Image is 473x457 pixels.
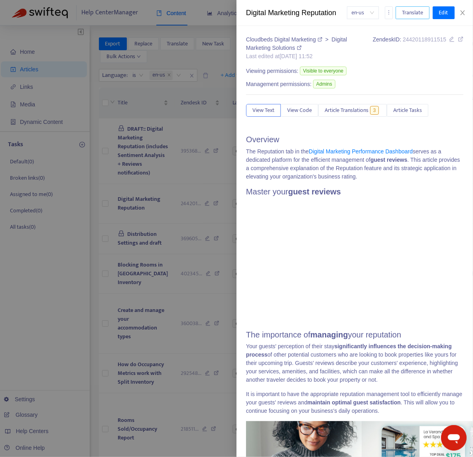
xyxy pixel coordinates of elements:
[246,35,364,52] div: >
[386,10,392,15] span: more
[246,390,463,415] p: It is important to have the appropriate reputation management tool to efficiently manage your gue...
[246,104,281,117] button: View Text
[370,106,379,115] span: 3
[325,106,369,115] span: Article Translations
[246,343,452,358] strong: significantly influences the decision-making process
[371,157,408,163] strong: guest reviews
[457,9,468,17] button: Close
[459,10,466,16] span: close
[246,147,463,181] p: The Reputation tab in the serves as a dedicated platform for the efficient management of . This a...
[309,148,413,155] a: Digital Marketing Performance Dashboard
[385,6,393,19] button: more
[246,342,463,384] p: Your guests' perception of their stay of other potential customers who are looking to book proper...
[252,106,274,115] span: View Text
[288,187,341,196] strong: guest reviews
[246,135,279,144] span: Overview
[246,8,347,18] div: Digital Marketing Reputation
[402,8,423,17] span: Translate
[246,36,324,43] a: Cloudbeds Digital Marketing
[373,35,463,61] div: Zendesk ID:
[433,6,455,19] button: Edit
[396,6,430,19] button: Translate
[307,399,401,406] strong: maintain optimal guest satisfaction
[281,104,318,117] button: View Code
[393,106,422,115] span: Article Tasks
[300,67,347,75] span: Visible to everyone
[246,80,311,88] span: Management permissions:
[246,52,364,61] div: Last edited at [DATE] 11:52
[310,330,348,339] strong: managing
[318,104,387,117] button: Article Translations3
[287,106,312,115] span: View Code
[439,8,448,17] span: Edit
[387,104,428,117] button: Article Tasks
[352,7,374,19] span: en-us
[441,425,467,451] iframe: Button to launch messaging window
[313,80,335,88] span: Admins
[246,67,298,75] span: Viewing permissions:
[246,330,401,339] span: The importance of your reputation
[403,36,446,43] span: 24420118911515
[246,187,341,196] span: Master your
